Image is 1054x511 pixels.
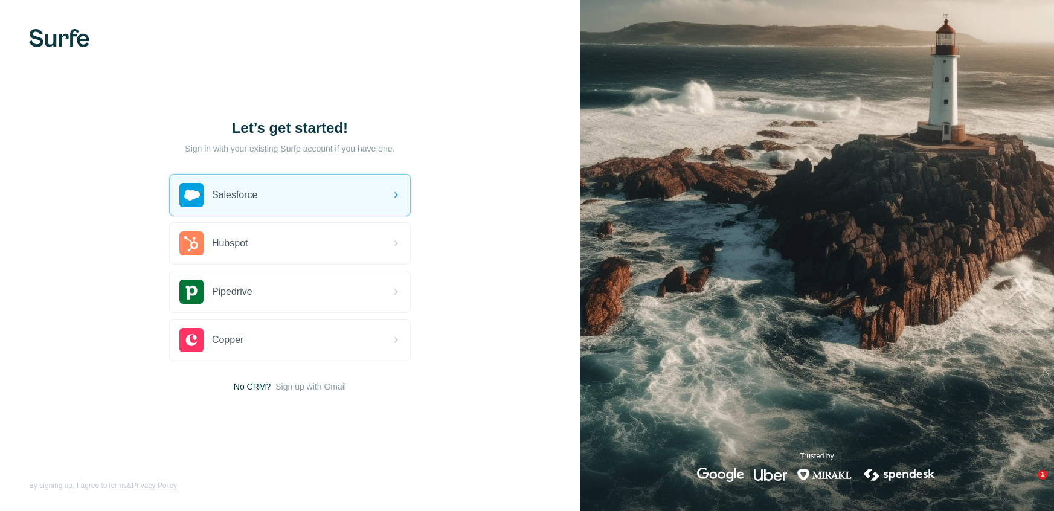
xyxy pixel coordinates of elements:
[212,333,243,347] span: Copper
[1013,470,1042,499] iframe: Intercom live chat
[697,468,744,482] img: google's logo
[179,328,204,352] img: copper's logo
[212,284,252,299] span: Pipedrive
[275,381,346,393] button: Sign up with Gmail
[862,468,937,482] img: spendesk's logo
[1038,470,1047,480] span: 1
[132,481,177,490] a: Privacy Policy
[179,231,204,256] img: hubspot's logo
[179,280,204,304] img: pipedrive's logo
[107,481,127,490] a: Terms
[800,451,834,461] p: Trusted by
[234,381,271,393] span: No CRM?
[169,118,411,138] h1: Let’s get started!
[212,188,258,202] span: Salesforce
[185,143,394,155] p: Sign in with your existing Surfe account if you have one.
[797,468,852,482] img: mirakl's logo
[212,236,248,251] span: Hubspot
[29,29,89,47] img: Surfe's logo
[179,183,204,207] img: salesforce's logo
[754,468,787,482] img: uber's logo
[29,480,177,491] span: By signing up, I agree to &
